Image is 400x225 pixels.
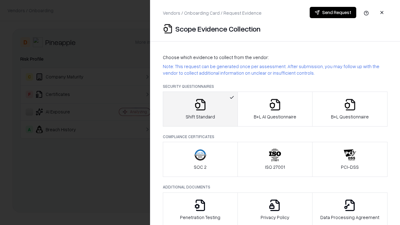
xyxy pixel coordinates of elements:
button: PCI-DSS [312,142,387,177]
p: Note: This request can be generated once per assessment. After submission, you may follow up with... [163,63,387,76]
p: Privacy Policy [261,214,289,221]
p: Compliance Certificates [163,134,387,139]
button: Send Request [310,7,356,18]
p: B+L Questionnaire [331,113,369,120]
p: Additional Documents [163,184,387,190]
button: B+L AI Questionnaire [237,92,313,127]
p: Choose which evidence to collect from the vendor: [163,54,387,61]
p: B+L AI Questionnaire [254,113,296,120]
button: B+L Questionnaire [312,92,387,127]
p: Penetration Testing [180,214,220,221]
p: ISO 27001 [265,164,285,170]
button: ISO 27001 [237,142,313,177]
button: Shift Standard [163,92,238,127]
p: Vendors / Onboarding Card / Request Evidence [163,10,262,16]
p: Security Questionnaires [163,84,387,89]
p: Data Processing Agreement [320,214,379,221]
p: PCI-DSS [341,164,359,170]
p: SOC 2 [194,164,207,170]
p: Shift Standard [186,113,215,120]
p: Scope Evidence Collection [175,24,261,34]
button: SOC 2 [163,142,238,177]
